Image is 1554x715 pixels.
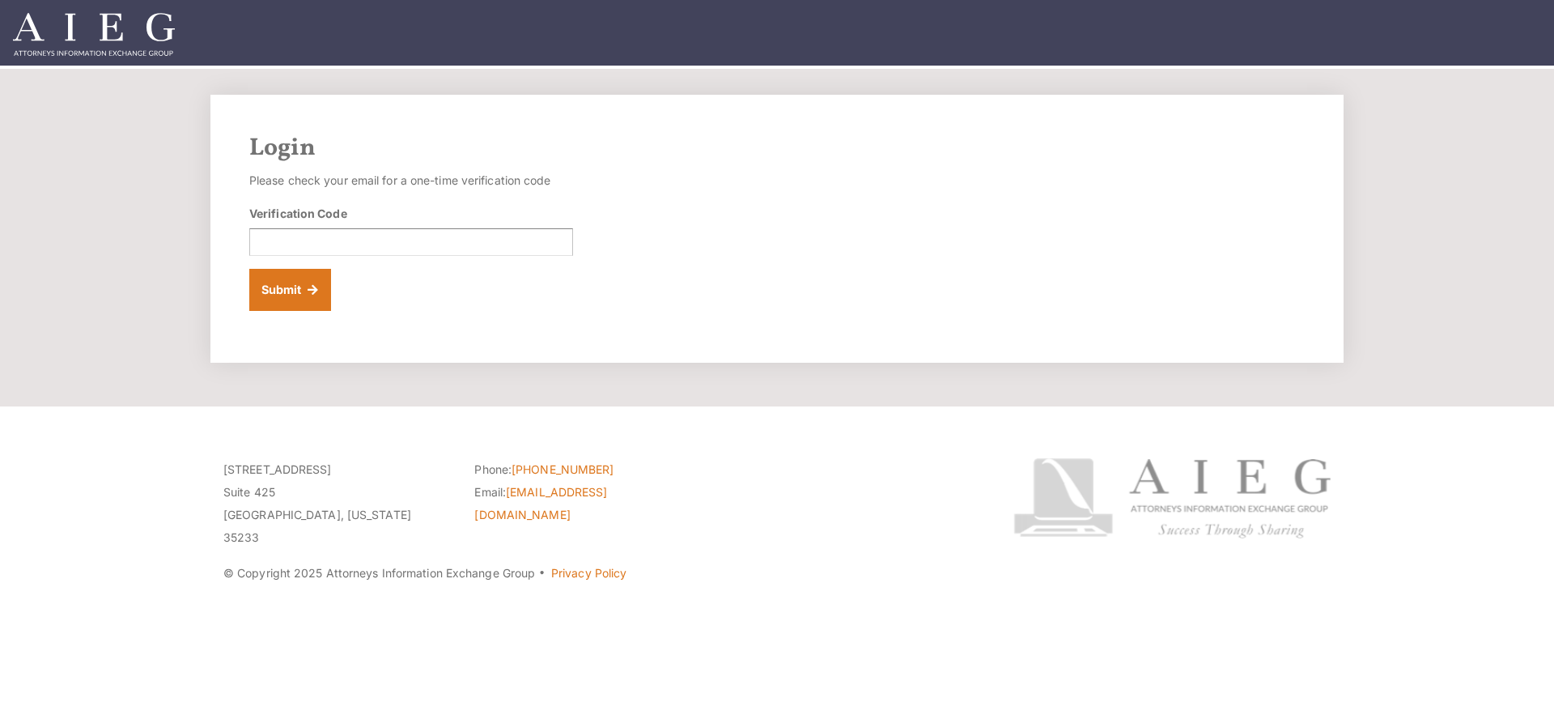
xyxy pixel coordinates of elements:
h2: Login [249,134,1305,163]
p: © Copyright 2025 Attorneys Information Exchange Group [223,562,953,585]
a: Privacy Policy [551,566,626,580]
li: Phone: [474,458,701,481]
p: [STREET_ADDRESS] Suite 425 [GEOGRAPHIC_DATA], [US_STATE] 35233 [223,458,450,549]
a: [PHONE_NUMBER] [512,462,614,476]
button: Submit [249,269,331,311]
img: Attorneys Information Exchange Group [13,13,175,56]
p: Please check your email for a one-time verification code [249,169,573,192]
label: Verification Code [249,205,347,222]
img: Attorneys Information Exchange Group logo [1013,458,1331,538]
a: [EMAIL_ADDRESS][DOMAIN_NAME] [474,485,607,521]
li: Email: [474,481,701,526]
span: · [538,572,546,581]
